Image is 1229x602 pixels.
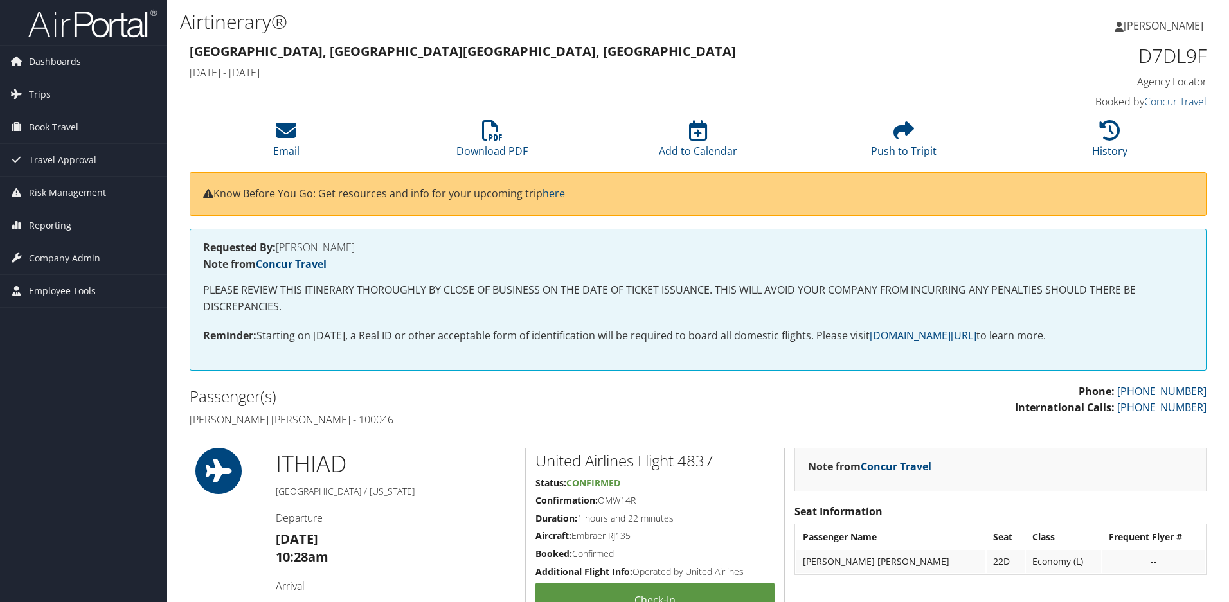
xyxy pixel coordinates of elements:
span: Travel Approval [29,144,96,176]
h5: OMW14R [535,494,775,507]
h5: Confirmed [535,547,775,560]
p: Know Before You Go: Get resources and info for your upcoming trip [203,186,1193,202]
h4: Booked by [967,94,1207,109]
h1: ITH IAD [276,448,516,480]
td: 22D [987,550,1025,573]
a: History [1092,127,1127,158]
span: Risk Management [29,177,106,209]
strong: Requested By: [203,240,276,254]
strong: [GEOGRAPHIC_DATA], [GEOGRAPHIC_DATA] [GEOGRAPHIC_DATA], [GEOGRAPHIC_DATA] [190,42,736,60]
strong: Status: [535,477,566,489]
strong: Booked: [535,547,572,560]
th: Seat [987,526,1025,549]
h4: [PERSON_NAME] [203,242,1193,252]
span: Employee Tools [29,275,96,307]
td: Economy (L) [1026,550,1101,573]
h4: Agency Locator [967,75,1207,89]
h5: 1 hours and 22 minutes [535,512,775,525]
th: Class [1026,526,1101,549]
span: [PERSON_NAME] [1124,19,1203,33]
strong: 10:28am [276,548,328,565]
strong: Phone: [1079,384,1115,398]
strong: Reminder: [203,328,256,342]
h1: Airtinerary® [180,8,871,35]
h1: D7DL9F [967,42,1207,69]
img: airportal-logo.png [28,8,157,39]
span: Company Admin [29,242,100,274]
h5: Embraer RJ135 [535,529,775,542]
a: Concur Travel [861,459,931,474]
a: [PERSON_NAME] [1115,6,1216,45]
strong: Aircraft: [535,529,571,542]
strong: Confirmation: [535,494,598,506]
p: Starting on [DATE], a Real ID or other acceptable form of identification will be required to boar... [203,328,1193,344]
h4: [DATE] - [DATE] [190,66,947,80]
span: Trips [29,78,51,111]
a: [PHONE_NUMBER] [1117,384,1207,398]
h4: Departure [276,511,516,525]
strong: Additional Flight Info: [535,565,632,578]
a: Email [273,127,300,158]
span: Reporting [29,209,71,242]
a: Concur Travel [256,257,327,271]
th: Passenger Name [796,526,985,549]
span: Confirmed [566,477,620,489]
strong: Note from [203,257,327,271]
strong: Duration: [535,512,577,524]
h4: Arrival [276,579,516,593]
a: Concur Travel [1144,94,1207,109]
p: PLEASE REVIEW THIS ITINERARY THOROUGHLY BY CLOSE OF BUSINESS ON THE DATE OF TICKET ISSUANCE. THIS... [203,282,1193,315]
span: Dashboards [29,46,81,78]
h2: Passenger(s) [190,385,688,407]
a: here [543,186,565,200]
th: Frequent Flyer # [1102,526,1205,549]
h4: [PERSON_NAME] [PERSON_NAME] - 100046 [190,412,688,427]
a: [PHONE_NUMBER] [1117,400,1207,414]
a: Download PDF [456,127,528,158]
strong: International Calls: [1015,400,1115,414]
strong: Seat Information [794,504,883,518]
span: Book Travel [29,111,78,143]
h5: Operated by United Airlines [535,565,775,578]
div: -- [1109,556,1198,567]
a: Push to Tripit [871,127,937,158]
a: [DOMAIN_NAME][URL] [870,328,976,342]
td: [PERSON_NAME] [PERSON_NAME] [796,550,985,573]
h2: United Airlines Flight 4837 [535,450,775,472]
h5: [GEOGRAPHIC_DATA] / [US_STATE] [276,485,516,498]
strong: Note from [808,459,931,474]
a: Add to Calendar [659,127,737,158]
strong: [DATE] [276,530,318,547]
